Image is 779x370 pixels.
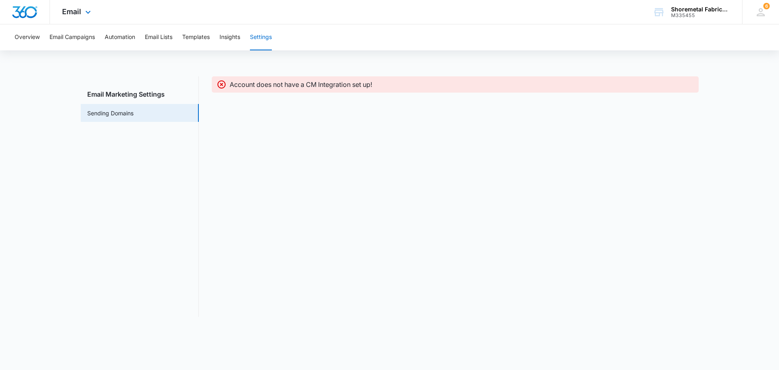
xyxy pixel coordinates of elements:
[671,13,730,18] div: account id
[87,109,133,117] a: Sending Domains
[671,6,730,13] div: account name
[219,24,240,50] button: Insights
[763,3,770,9] span: 6
[763,3,770,9] div: notifications count
[81,89,199,99] h3: Email Marketing Settings
[145,24,172,50] button: Email Lists
[182,24,210,50] button: Templates
[15,24,40,50] button: Overview
[49,24,95,50] button: Email Campaigns
[62,7,81,16] span: Email
[230,80,372,89] p: Account does not have a CM Integration set up!
[105,24,135,50] button: Automation
[250,24,272,50] button: Settings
